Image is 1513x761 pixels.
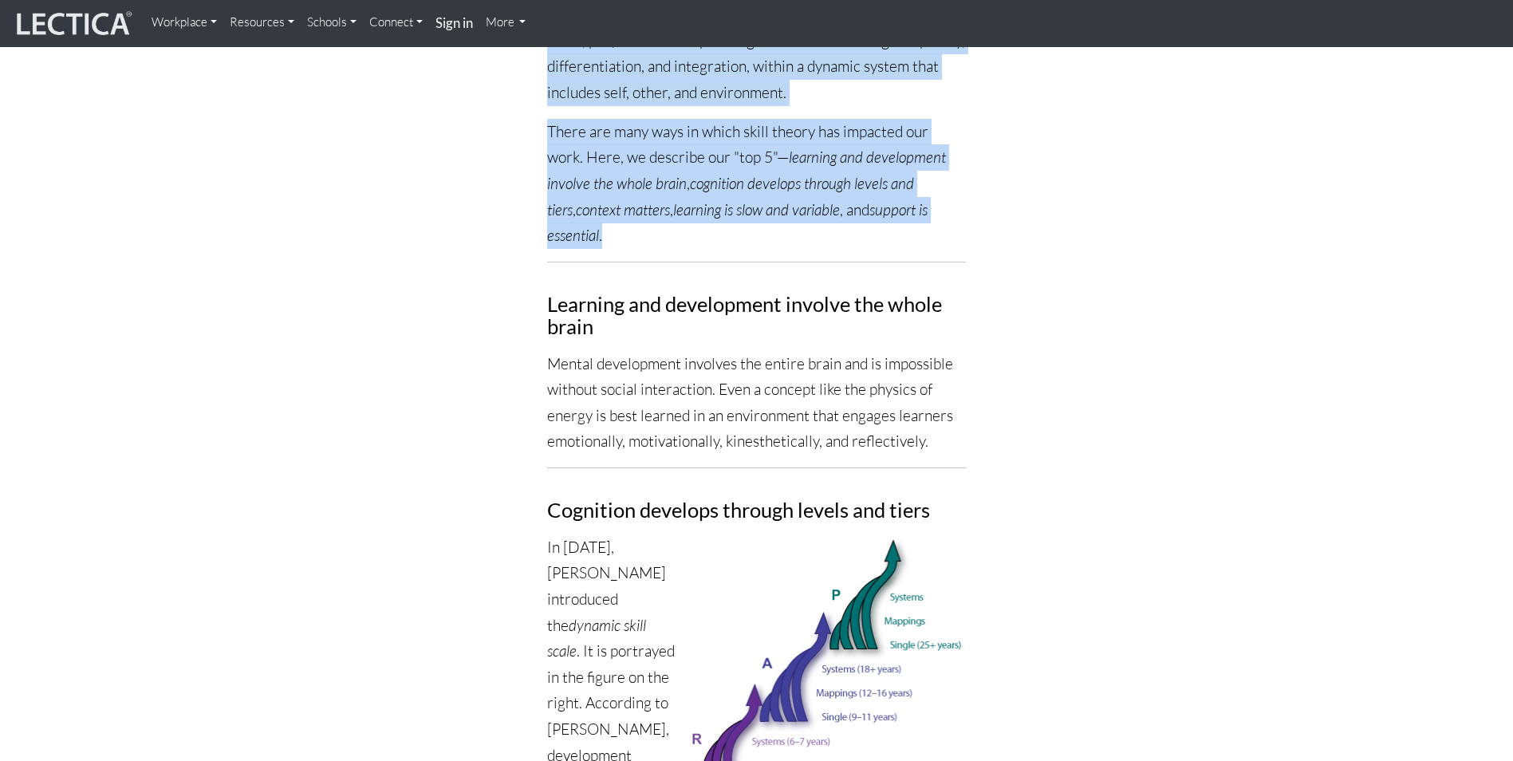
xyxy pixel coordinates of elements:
[223,6,301,38] a: Resources
[13,9,132,39] img: lecticalive
[435,14,473,31] strong: Sign in
[547,174,914,219] i: cognition develops through levels and tiers
[547,616,646,661] i: dynamic skill scale
[145,6,223,38] a: Workplace
[547,31,965,102] span: Skills develop through levels of increasing complexity, differentiation, and integration, within ...
[673,200,840,219] i: learning is slow and variable
[547,499,966,521] h3: Cognition develops through levels and tiers
[547,293,966,337] h3: Learning and development involve the whole brain
[301,6,363,38] a: Schools
[429,6,479,41] a: Sign in
[479,6,533,38] a: More
[547,119,966,249] p: There are many ways in which skill theory has impacted our work. Here, we describe our "top 5"— ,...
[576,200,670,219] i: context matters
[547,148,946,193] i: learning and development involve the whole brain
[547,351,966,455] p: Mental development involves the entire brain and is impossible without social interaction. Even a...
[363,6,429,38] a: Connect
